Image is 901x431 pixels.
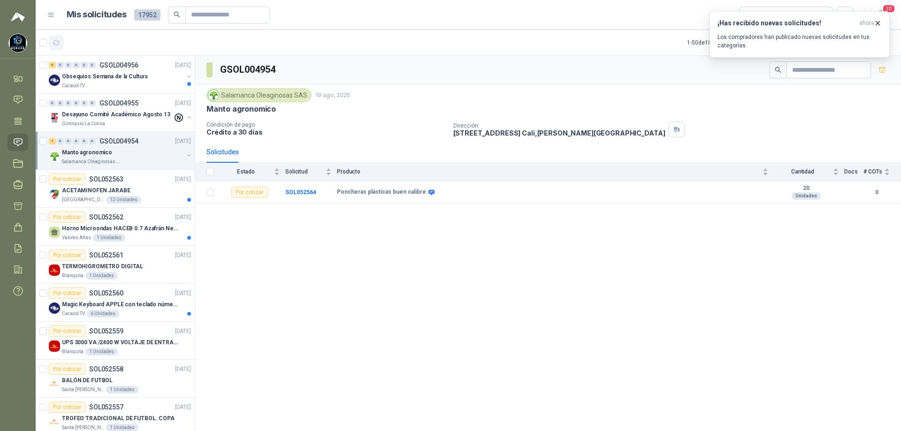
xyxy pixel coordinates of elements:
[62,196,104,204] p: [GEOGRAPHIC_DATA][PERSON_NAME]
[873,7,890,23] button: 20
[36,170,195,208] a: Por cotizarSOL052563[DATE] Company LogoACETAMINOFEN JARABE[GEOGRAPHIC_DATA][PERSON_NAME]12 Unidades
[11,11,25,23] img: Logo peakr
[175,289,191,298] p: [DATE]
[206,128,446,136] p: Crédito a 30 días
[62,158,121,166] p: Salamanca Oleaginosas SAS
[134,9,160,21] span: 17952
[62,234,91,242] p: Valores Atlas
[285,189,316,196] a: SOL052564
[174,11,180,18] span: search
[62,272,84,280] p: Blanquita
[9,34,27,52] img: Company Logo
[49,287,85,299] div: Por cotizar
[220,163,285,181] th: Estado
[175,99,191,108] p: [DATE]
[206,121,446,128] p: Condición de pago
[62,110,170,119] p: Desayuno Comité Académico Agosto 13
[57,100,64,106] div: 0
[206,88,312,102] div: Salamanca Oleaginosas SAS
[62,338,179,347] p: UPS 3000 VA /2400 W VOLTAJE DE ENTRADA / SALIDA 12V ON LINE
[220,168,272,175] span: Estado
[49,189,60,200] img: Company Logo
[85,348,118,355] div: 1 Unidades
[49,174,85,185] div: Por cotizar
[99,138,138,144] p: GSOL004954
[89,214,123,220] p: SOL052562
[49,378,60,390] img: Company Logo
[62,300,179,309] p: Magic Keyboard APPLE con teclado númerico en Español Plateado
[49,138,56,144] div: 1
[62,120,105,128] p: Gimnasio La Colina
[89,404,123,410] p: SOL052557
[208,90,219,100] img: Company Logo
[81,100,88,106] div: 0
[57,62,64,68] div: 0
[745,10,765,20] div: Todas
[49,113,60,124] img: Company Logo
[774,163,844,181] th: Cantidad
[453,122,665,129] p: Dirección
[175,213,191,222] p: [DATE]
[62,224,179,233] p: Horno Microondas HACEB 0.7 Azafrán Negro
[62,376,113,385] p: BALÓN DE FUTBOL
[49,136,193,166] a: 1 0 0 0 0 0 GSOL004954[DATE] Company LogoManto agronomicoSalamanca Oleaginosas SAS
[73,100,80,106] div: 0
[49,363,85,375] div: Por cotizar
[81,62,88,68] div: 0
[49,340,60,352] img: Company Logo
[49,98,193,128] a: 0 0 0 0 0 0 GSOL004955[DATE] Company LogoDesayuno Comité Académico Agosto 13Gimnasio La Colina
[36,284,195,322] a: Por cotizarSOL052560[DATE] Company LogoMagic Keyboard APPLE con teclado númerico en Español Plate...
[36,360,195,398] a: Por cotizarSOL052558[DATE] Company LogoBALÓN DE FUTBOLSanta [PERSON_NAME]1 Unidades
[62,262,143,271] p: TERMOHIGROMETRO DIGITAL
[337,189,426,196] b: Poncheras plásticas buen calibre
[774,168,831,175] span: Cantidad
[220,62,277,77] h3: GSOL004954
[175,175,191,184] p: [DATE]
[62,348,84,355] p: Blanquita
[49,416,60,428] img: Company Logo
[62,72,147,81] p: Obsequios Semana de la Cultura
[89,100,96,106] div: 0
[175,365,191,374] p: [DATE]
[231,187,268,198] div: Por cotizar
[62,414,175,423] p: TROFEO TRADICIONAL DE FUTBOL. COPA
[792,192,821,200] div: Unidades
[175,61,191,70] p: [DATE]
[93,234,125,242] div: 1 Unidades
[62,148,112,157] p: Manto agronomico
[89,290,123,296] p: SOL052560
[775,67,781,73] span: search
[73,138,80,144] div: 0
[718,33,882,50] p: Los compradores han publicado nuevas solicitudes en tus categorías.
[99,62,138,68] p: GSOL004956
[81,138,88,144] div: 0
[49,325,85,337] div: Por cotizar
[718,19,855,27] h3: ¡Has recibido nuevas solicitudes!
[89,252,123,258] p: SOL052561
[844,163,863,181] th: Docs
[206,147,239,157] div: Solicitudes
[774,185,839,192] b: 20
[89,176,123,182] p: SOL052563
[315,91,350,100] p: 19 ago, 2025
[89,138,96,144] div: 0
[65,62,72,68] div: 0
[337,168,761,175] span: Producto
[859,19,874,27] span: ahora
[65,100,72,106] div: 0
[89,328,123,334] p: SOL052559
[49,75,60,86] img: Company Logo
[85,272,118,280] div: 1 Unidades
[863,163,901,181] th: # COTs
[49,250,85,261] div: Por cotizar
[57,138,64,144] div: 0
[49,151,60,162] img: Company Logo
[36,208,195,246] a: Por cotizarSOL052562[DATE] Horno Microondas HACEB 0.7 Azafrán NegroValores Atlas1 Unidades
[453,129,665,137] p: [STREET_ADDRESS] Cali , [PERSON_NAME][GEOGRAPHIC_DATA]
[36,322,195,360] a: Por cotizarSOL052559[DATE] Company LogoUPS 3000 VA /2400 W VOLTAJE DE ENTRADA / SALIDA 12V ON LIN...
[285,163,337,181] th: Solicitud
[175,403,191,412] p: [DATE]
[710,11,890,58] button: ¡Has recibido nuevas solicitudes!ahora Los compradores han publicado nuevas solicitudes en tus ca...
[49,302,60,314] img: Company Logo
[175,251,191,260] p: [DATE]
